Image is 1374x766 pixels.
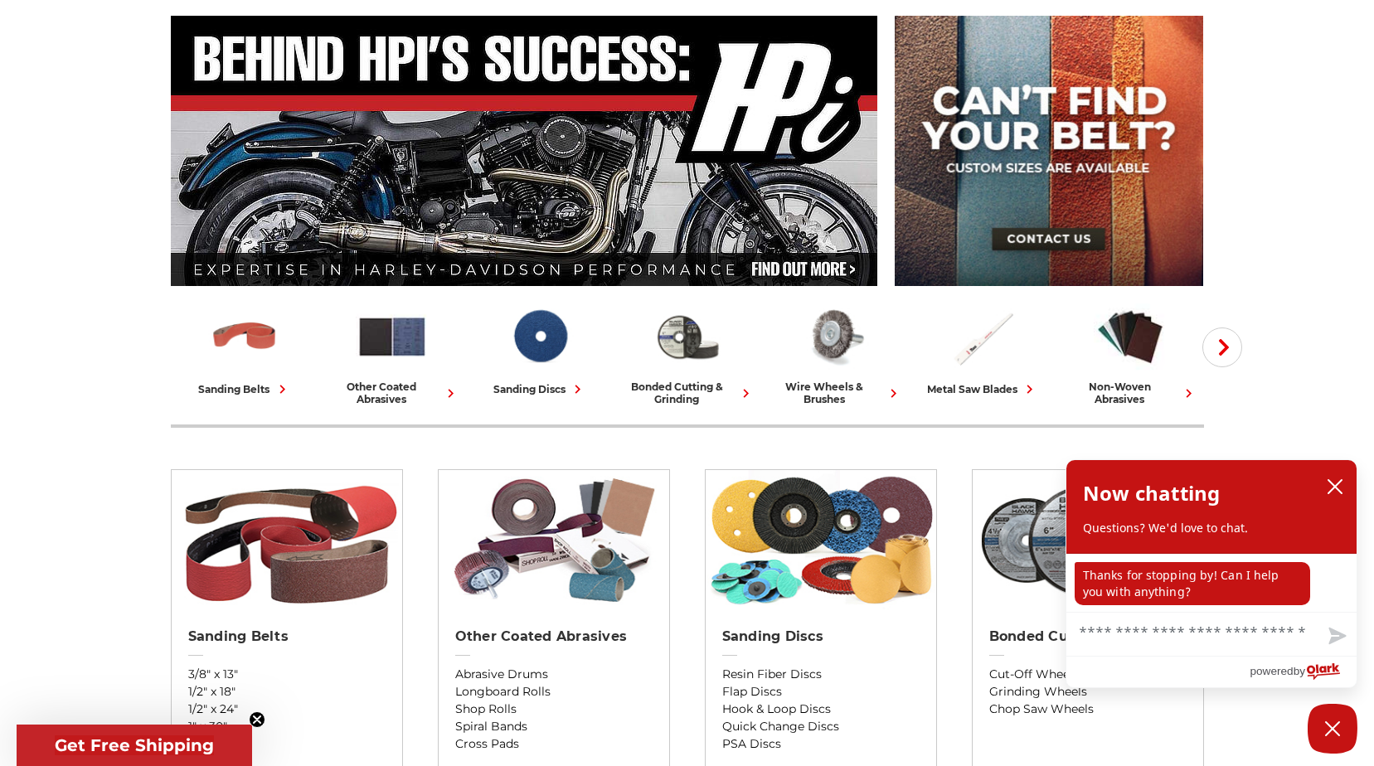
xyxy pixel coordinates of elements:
a: 3/8" x 13" [188,666,386,683]
a: Flap Discs [722,683,920,701]
p: Thanks for stopping by! Can I help you with anything? [1075,562,1310,605]
a: Chop Saw Wheels [989,701,1187,718]
a: 1" x 30" [188,718,386,735]
button: Next [1202,327,1242,367]
a: bonded cutting & grinding [620,301,755,405]
a: Grinding Wheels [989,683,1187,701]
a: Cut-Off Wheels [989,666,1187,683]
img: Wire Wheels & Brushes [799,301,871,372]
img: Metal Saw Blades [946,301,1019,372]
img: Sanding Discs [706,470,936,611]
button: Close Chatbox [1308,704,1357,754]
button: close chatbox [1322,474,1348,499]
h2: Other Coated Abrasives [455,628,653,645]
div: wire wheels & brushes [768,381,902,405]
a: PSA Discs [722,735,920,753]
img: Sanding Discs [503,301,576,372]
a: Shop Rolls [455,701,653,718]
img: Sanding Belts [172,470,402,611]
a: Resin Fiber Discs [722,666,920,683]
span: by [1294,661,1305,681]
a: 1/2" x 24" [188,701,386,718]
img: Banner for an interview featuring Horsepower Inc who makes Harley performance upgrades featured o... [171,16,878,286]
div: sanding discs [493,381,586,398]
button: Close teaser [249,711,265,728]
img: Other Coated Abrasives [356,301,429,372]
a: other coated abrasives [325,301,459,405]
img: Bonded Cutting & Grinding [973,470,1203,611]
a: Quick Change Discs [722,718,920,735]
button: Send message [1315,618,1357,656]
a: 1/2" x 18" [188,683,386,701]
a: sanding discs [473,301,607,398]
a: Abrasive Drums [455,666,653,683]
a: Spiral Bands [455,718,653,735]
a: metal saw blades [915,301,1050,398]
p: Questions? We'd love to chat. [1083,520,1340,536]
h2: Sanding Discs [722,628,920,645]
a: sanding belts [177,301,312,398]
h2: Now chatting [1083,477,1220,510]
img: promo banner for custom belts. [895,16,1203,286]
a: Longboard Rolls [455,683,653,701]
img: Other Coated Abrasives [439,470,669,611]
h2: Sanding Belts [188,628,386,645]
a: wire wheels & brushes [768,301,902,405]
a: Powered by Olark [1250,657,1357,687]
div: bonded cutting & grinding [620,381,755,405]
h2: Bonded Cutting & Grinding [989,628,1187,645]
div: other coated abrasives [325,381,459,405]
a: 1" x 42" [188,735,386,753]
img: Sanding Belts [208,301,281,372]
a: Hook & Loop Discs [722,701,920,718]
div: sanding belts [198,381,291,398]
div: Get Free ShippingClose teaser [17,725,252,766]
div: olark chatbox [1066,459,1357,688]
div: non-woven abrasives [1063,381,1197,405]
span: Get Free Shipping [55,735,214,755]
img: Bonded Cutting & Grinding [651,301,724,372]
div: chat [1066,554,1357,612]
a: Cross Pads [455,735,653,753]
a: non-woven abrasives [1063,301,1197,405]
div: metal saw blades [926,381,1038,398]
img: Non-woven Abrasives [1094,301,1167,372]
span: powered [1250,661,1293,681]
